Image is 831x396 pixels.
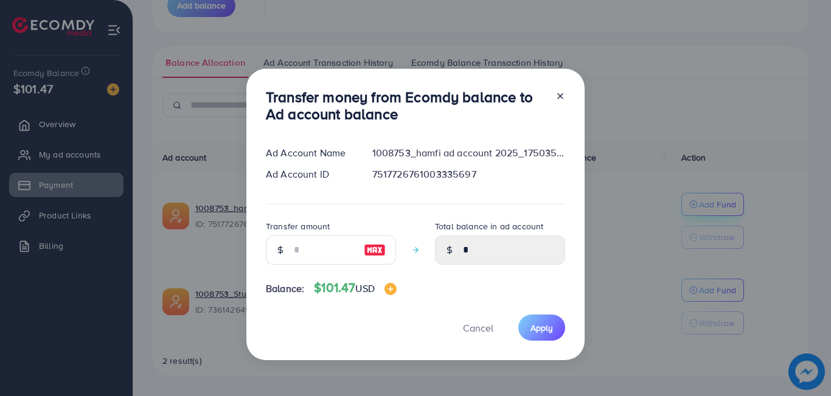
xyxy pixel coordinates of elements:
button: Apply [518,314,565,341]
h4: $101.47 [314,280,397,296]
span: USD [355,282,374,295]
button: Cancel [448,314,509,341]
div: 7517726761003335697 [363,167,575,181]
span: Balance: [266,282,304,296]
div: 1008753_hamfi ad account 2025_1750357175489 [363,146,575,160]
h3: Transfer money from Ecomdy balance to Ad account balance [266,88,546,123]
img: image [384,283,397,295]
label: Transfer amount [266,220,330,232]
span: Apply [530,322,553,334]
div: Ad Account Name [256,146,363,160]
img: image [364,243,386,257]
label: Total balance in ad account [435,220,543,232]
div: Ad Account ID [256,167,363,181]
span: Cancel [463,321,493,335]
